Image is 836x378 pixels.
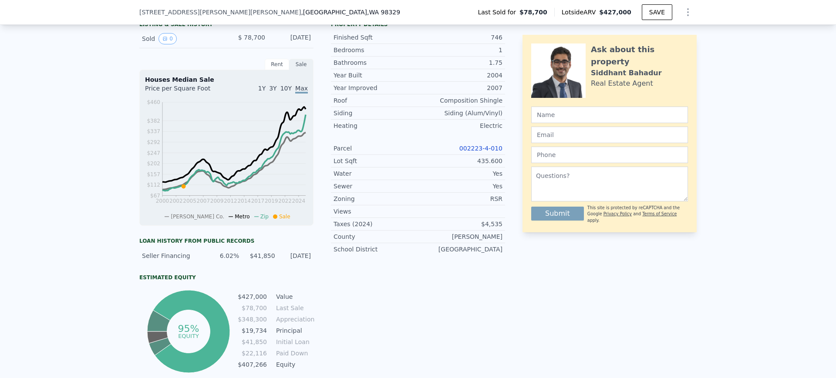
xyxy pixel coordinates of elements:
[587,205,688,224] div: This site is protected by reCAPTCHA and the Google and apply.
[237,314,267,324] td: $348,300
[274,314,313,324] td: Appreciation
[274,303,313,313] td: Last Sale
[334,194,418,203] div: Zoning
[418,121,502,130] div: Electric
[238,34,265,41] span: $ 78,700
[418,33,502,42] div: 746
[147,150,160,156] tspan: $247
[171,214,224,220] span: [PERSON_NAME] Co.
[147,161,160,167] tspan: $202
[274,337,313,347] td: Initial Loan
[418,58,502,67] div: 1.75
[334,207,418,216] div: Views
[603,211,632,216] a: Privacy Policy
[334,58,418,67] div: Bathrooms
[478,8,519,17] span: Last Sold for
[237,292,267,301] td: $427,000
[274,360,313,369] td: Equity
[418,46,502,54] div: 1
[145,84,226,98] div: Price per Square Foot
[418,245,502,254] div: [GEOGRAPHIC_DATA]
[334,157,418,165] div: Lot Sqft
[210,198,224,204] tspan: 2009
[289,59,313,70] div: Sale
[418,194,502,203] div: RSR
[183,198,196,204] tspan: 2005
[519,8,547,17] span: $78,700
[334,144,418,153] div: Parcel
[260,214,269,220] span: Zip
[265,59,289,70] div: Rent
[269,85,276,92] span: 3Y
[295,85,308,94] span: Max
[301,8,400,17] span: , [GEOGRAPHIC_DATA]
[251,198,265,204] tspan: 2017
[142,251,203,260] div: Seller Financing
[418,157,502,165] div: 435.600
[280,251,311,260] div: [DATE]
[418,182,502,191] div: Yes
[334,245,418,254] div: School District
[274,348,313,358] td: Paid Down
[178,323,199,334] tspan: 95%
[531,207,584,221] button: Submit
[334,182,418,191] div: Sewer
[156,198,169,204] tspan: 2000
[147,99,160,105] tspan: $460
[418,169,502,178] div: Yes
[334,84,418,92] div: Year Improved
[237,348,267,358] td: $22,116
[367,9,400,16] span: , WA 98329
[197,198,210,204] tspan: 2007
[139,238,313,244] div: Loan history from public records
[258,85,266,92] span: 1Y
[334,71,418,80] div: Year Built
[139,8,301,17] span: [STREET_ADDRESS][PERSON_NAME][PERSON_NAME]
[418,96,502,105] div: Composition Shingle
[237,326,267,335] td: $19,734
[418,71,502,80] div: 2004
[147,139,160,145] tspan: $292
[599,9,631,16] span: $427,000
[334,121,418,130] div: Heating
[418,109,502,117] div: Siding (Alum/Vinyl)
[591,68,662,78] div: Siddhant Bahadur
[531,107,688,123] input: Name
[147,182,160,188] tspan: $112
[292,198,306,204] tspan: 2024
[235,214,249,220] span: Metro
[147,118,160,124] tspan: $382
[334,220,418,228] div: Taxes (2024)
[280,85,292,92] span: 10Y
[158,33,177,44] button: View historical data
[278,198,292,204] tspan: 2022
[334,33,418,42] div: Finished Sqft
[169,198,183,204] tspan: 2002
[531,147,688,163] input: Phone
[147,171,160,177] tspan: $157
[459,145,502,152] a: 002223-4-010
[418,220,502,228] div: $4,535
[418,84,502,92] div: 2007
[334,96,418,105] div: Roof
[244,251,275,260] div: $41,850
[562,8,599,17] span: Lotside ARV
[334,109,418,117] div: Siding
[265,198,278,204] tspan: 2019
[272,33,311,44] div: [DATE]
[642,211,677,216] a: Terms of Service
[334,169,418,178] div: Water
[224,198,237,204] tspan: 2012
[274,292,313,301] td: Value
[274,326,313,335] td: Principal
[237,198,251,204] tspan: 2014
[237,360,267,369] td: $407,266
[139,21,313,30] div: LISTING & SALE HISTORY
[679,3,697,21] button: Show Options
[418,232,502,241] div: [PERSON_NAME]
[145,75,308,84] div: Houses Median Sale
[147,128,160,134] tspan: $337
[279,214,290,220] span: Sale
[178,332,199,339] tspan: equity
[334,232,418,241] div: County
